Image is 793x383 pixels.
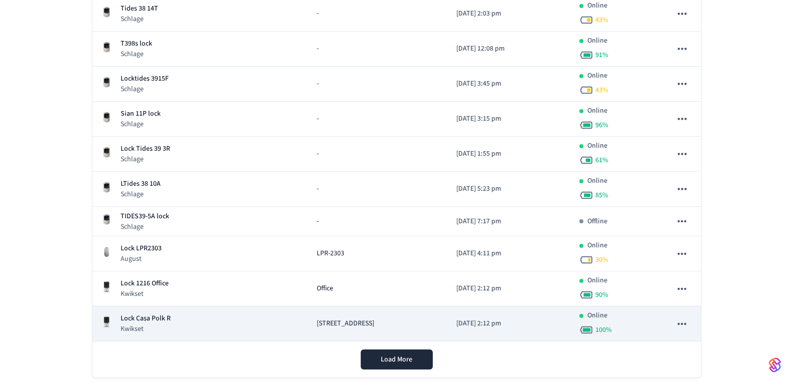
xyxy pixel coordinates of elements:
img: Schlage Sense Smart Deadbolt with Camelot Trim, Front [101,41,113,53]
img: Schlage Sense Smart Deadbolt with Camelot Trim, Front [101,146,113,158]
p: Schlage [121,154,170,164]
p: [DATE] 2:03 pm [456,9,563,19]
span: Load More [381,354,412,364]
p: Locktides 3915F [121,74,169,84]
span: - [317,216,319,227]
p: Lock 1216 Office [121,278,169,289]
img: Schlage Sense Smart Deadbolt with Camelot Trim, Front [101,181,113,193]
p: Lock Tides 39 3R [121,144,170,154]
p: Schlage [121,119,161,129]
p: Online [587,141,607,151]
p: Kwikset [121,324,171,334]
p: Online [587,176,607,186]
p: Schlage [121,222,169,232]
p: [DATE] 3:45 pm [456,79,563,89]
img: Kwikset Halo Touchscreen Wifi Enabled Smart Lock, Polished Chrome, Front [101,316,113,328]
p: August [121,254,162,264]
p: Schlage [121,189,161,199]
img: August Wifi Smart Lock 3rd Gen, Silver, Front [101,246,113,258]
p: LTides 38 10A [121,179,161,189]
p: [DATE] 2:12 pm [456,283,563,294]
p: Online [587,310,607,321]
span: - [317,79,319,89]
p: [DATE] 3:15 pm [456,114,563,124]
span: 85 % [595,190,608,200]
p: Online [587,106,607,116]
p: Lock LPR2303 [121,243,162,254]
p: [DATE] 5:23 pm [456,184,563,194]
span: - [317,149,319,159]
img: Schlage Sense Smart Deadbolt with Camelot Trim, Front [101,111,113,123]
span: 30 % [595,255,608,265]
img: Schlage Sense Smart Deadbolt with Camelot Trim, Front [101,76,113,88]
span: [STREET_ADDRESS] [317,318,374,329]
p: Kwikset [121,289,169,299]
p: Schlage [121,49,152,59]
p: Online [587,1,607,11]
span: 43 % [595,15,608,25]
p: TIDES39-5A lock [121,211,169,222]
p: Schlage [121,84,169,94]
p: Online [587,36,607,46]
p: Offline [587,216,607,227]
span: Office [317,283,333,294]
span: - [317,114,319,124]
span: 96 % [595,120,608,130]
span: 100 % [595,325,612,335]
p: [DATE] 2:12 pm [456,318,563,329]
span: 61 % [595,155,608,165]
p: [DATE] 12:08 pm [456,44,563,54]
p: Tides 38 14T [121,4,158,14]
p: Schlage [121,14,158,24]
img: Schlage Sense Smart Deadbolt with Camelot Trim, Front [101,6,113,18]
span: 91 % [595,50,608,60]
span: LPR-2303 [317,248,344,259]
p: Lock Casa Polk R [121,313,171,324]
p: [DATE] 7:17 pm [456,216,563,227]
span: - [317,44,319,54]
p: [DATE] 4:11 pm [456,248,563,259]
img: Kwikset Halo Touchscreen Wifi Enabled Smart Lock, Polished Chrome, Front [101,281,113,293]
p: Online [587,240,607,251]
p: Online [587,71,607,81]
span: - [317,9,319,19]
img: Schlage Sense Smart Deadbolt with Camelot Trim, Front [101,213,113,225]
span: - [317,184,319,194]
span: 43 % [595,85,608,95]
p: T398s lock [121,39,152,49]
span: 90 % [595,290,608,300]
p: [DATE] 1:55 pm [456,149,563,159]
p: Sian 11P lock [121,109,161,119]
button: Load More [361,349,433,369]
img: SeamLogoGradient.69752ec5.svg [769,357,781,373]
p: Online [587,275,607,286]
